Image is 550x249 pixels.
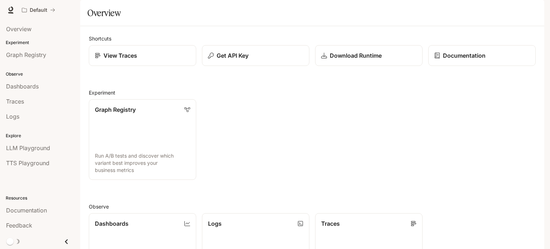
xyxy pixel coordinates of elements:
h1: Overview [87,6,121,20]
button: Get API Key [202,45,309,66]
h2: Observe [89,203,536,210]
a: View Traces [89,45,196,66]
p: Logs [208,219,222,228]
p: Download Runtime [330,51,382,60]
button: All workspaces [19,3,58,17]
a: Documentation [428,45,536,66]
p: Dashboards [95,219,129,228]
a: Graph RegistryRun A/B tests and discover which variant best improves your business metrics [89,99,196,180]
p: Documentation [443,51,486,60]
h2: Experiment [89,89,536,96]
h2: Shortcuts [89,35,536,42]
p: Graph Registry [95,105,136,114]
p: Traces [321,219,340,228]
p: Get API Key [217,51,249,60]
a: Download Runtime [315,45,423,66]
p: Run A/B tests and discover which variant best improves your business metrics [95,152,190,174]
p: Default [30,7,47,13]
p: View Traces [103,51,137,60]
